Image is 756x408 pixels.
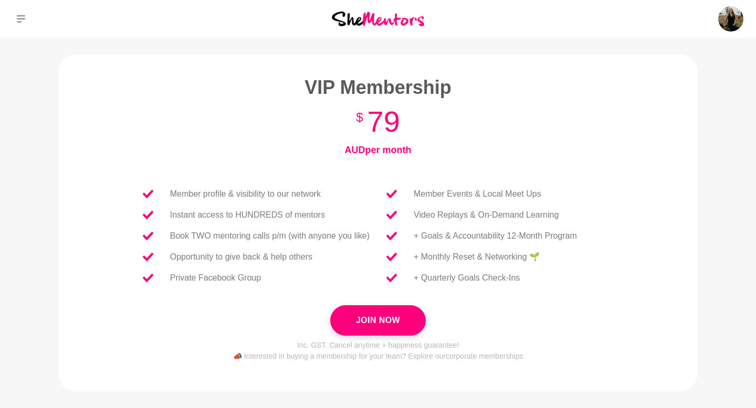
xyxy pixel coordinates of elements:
img: Jess Smithies [718,6,743,31]
p: + Goals & Accountability 12-Month Program [414,230,577,242]
h4: AUD per month [126,144,630,156]
p: + Quarterly Goals Check-Ins [414,272,520,284]
button: Join Now [330,305,426,336]
p: Member profile & visibility to our network [170,188,321,200]
p: Opportunity to give back & help others [170,251,312,263]
p: Video Replays & On-Demand Learning [414,209,559,221]
h2: VIP Membership [126,76,630,99]
a: corporate memberships [446,352,523,360]
img: She Mentors Logo [332,12,424,26]
p: Book TWO mentoring calls p/m (with anyone you like) [170,230,370,242]
p: 📣 Interested in buying a membership for your team? Explore our [126,351,630,362]
p: Inc. GST. Cancel anytime + happiness guarantee! [126,340,630,351]
p: Member Events & Local Meet Ups [414,188,541,200]
p: + Monthly Reset & Networking 🌱 [414,251,540,263]
p: Instant access to HUNDREDS of mentors [170,209,325,221]
h3: 79 [126,103,630,140]
p: Private Facebook Group [170,272,261,284]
